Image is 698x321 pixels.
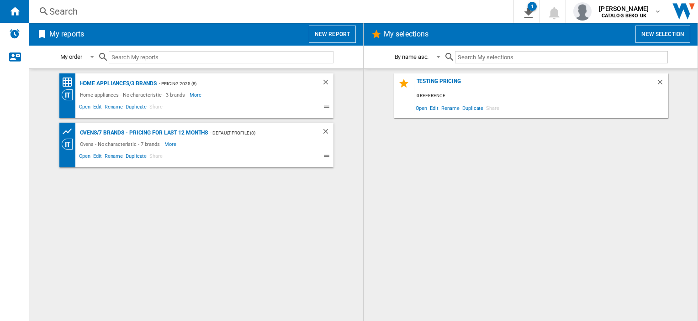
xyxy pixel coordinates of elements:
[322,78,333,89] div: Delete
[322,127,333,139] div: Delete
[103,103,124,114] span: Rename
[309,26,356,43] button: New report
[78,78,157,89] div: Home appliances/3 brands
[455,51,667,63] input: Search My selections
[62,126,78,137] div: Product prices grid
[382,26,430,43] h2: My selections
[92,103,103,114] span: Edit
[656,78,668,90] div: Delete
[573,2,592,21] img: profile.jpg
[124,103,148,114] span: Duplicate
[49,5,490,18] div: Search
[78,139,164,150] div: Ovens - No characteristic - 7 brands
[461,102,485,114] span: Duplicate
[148,103,164,114] span: Share
[164,139,178,150] span: More
[109,51,333,63] input: Search My reports
[414,78,656,90] div: Testing Pricing
[62,89,78,100] div: Category View
[528,2,537,11] div: 1
[9,28,20,39] img: alerts-logo.svg
[148,152,164,163] span: Share
[103,152,124,163] span: Rename
[124,152,148,163] span: Duplicate
[414,102,429,114] span: Open
[92,152,103,163] span: Edit
[599,4,649,13] span: [PERSON_NAME]
[78,127,208,139] div: Ovens/7 brands - Pricing for last 12 months
[62,139,78,150] div: Category View
[157,78,303,89] div: - Pricing 2025 (8)
[78,103,92,114] span: Open
[208,127,303,139] div: - Default profile (8)
[190,89,203,100] span: More
[428,102,440,114] span: Edit
[440,102,461,114] span: Rename
[48,26,86,43] h2: My reports
[635,26,690,43] button: New selection
[78,152,92,163] span: Open
[62,77,78,88] div: Price Matrix
[78,89,190,100] div: Home appliances - No characteristic - 3 brands
[602,13,646,19] b: CATALOG BEKO UK
[485,102,501,114] span: Share
[395,53,429,60] div: By name asc.
[60,53,82,60] div: My order
[414,90,668,102] div: 0 reference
